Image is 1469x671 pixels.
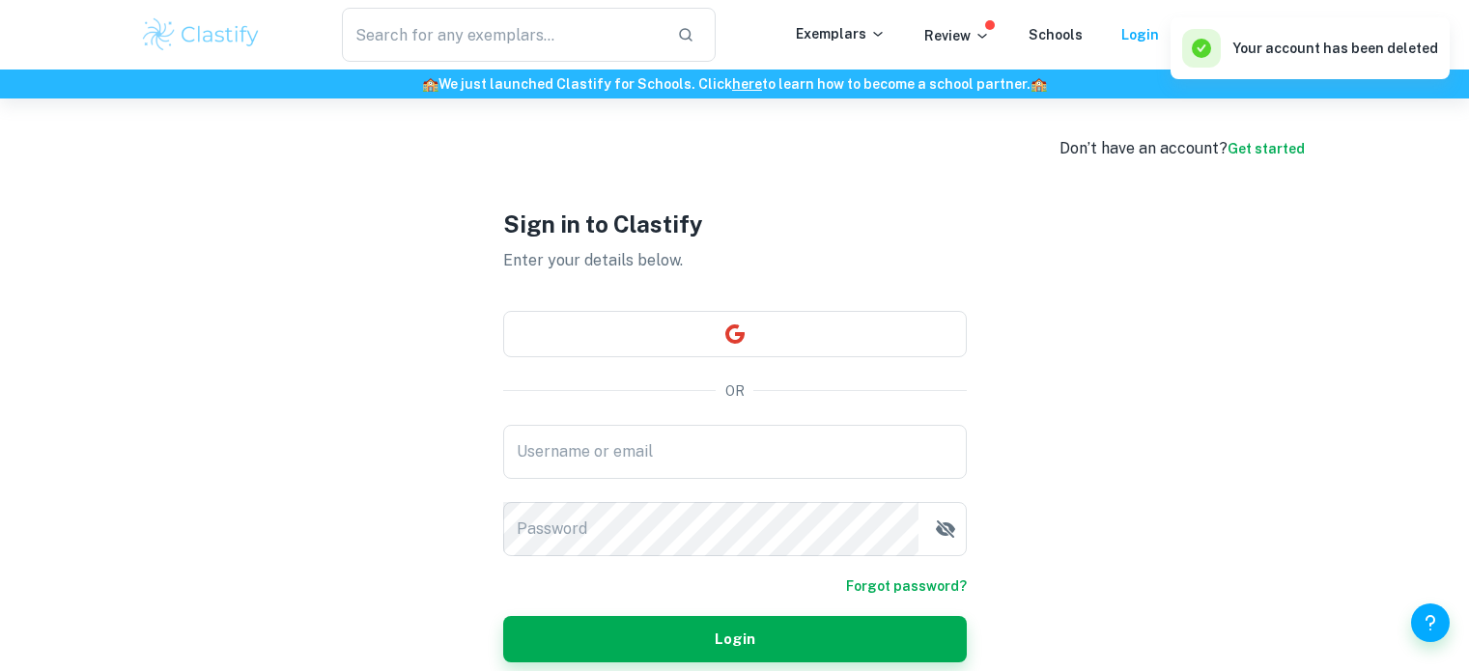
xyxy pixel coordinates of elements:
span: 🏫 [1031,76,1047,92]
button: Login [503,616,967,662]
div: Don’t have an account? [1059,137,1305,160]
button: Help and Feedback [1411,603,1450,642]
a: Get started [1228,141,1305,156]
span: 🏫 [422,76,438,92]
h1: Sign in to Clastify [503,207,967,241]
div: Your account has been deleted [1182,29,1438,68]
a: Forgot password? [846,575,967,597]
h6: We just launched Clastify for Schools. Click to learn how to become a school partner. [4,73,1465,95]
input: Search for any exemplars... [342,8,661,62]
img: Clastify logo [140,15,263,54]
a: here [732,76,762,92]
a: Login [1121,27,1159,42]
a: Schools [1029,27,1083,42]
p: Enter your details below. [503,249,967,272]
p: Exemplars [796,23,886,44]
p: OR [725,380,745,402]
p: Review [924,25,990,46]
